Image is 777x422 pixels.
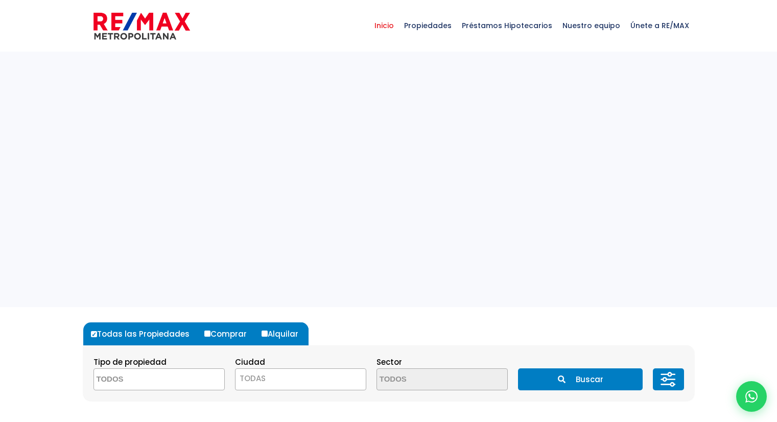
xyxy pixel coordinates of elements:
span: Tipo de propiedad [93,357,167,367]
input: Comprar [204,331,210,337]
label: Todas las Propiedades [88,322,200,345]
span: Sector [376,357,402,367]
span: Propiedades [399,10,457,41]
textarea: Search [377,369,476,391]
span: TODAS [235,368,366,390]
span: Nuestro equipo [557,10,625,41]
span: TODAS [236,371,366,386]
label: Comprar [202,322,257,345]
input: Alquilar [262,331,268,337]
input: Todas las Propiedades [91,331,97,337]
span: TODAS [240,373,266,384]
span: Únete a RE/MAX [625,10,694,41]
span: Inicio [369,10,399,41]
button: Buscar [518,368,643,390]
span: Préstamos Hipotecarios [457,10,557,41]
textarea: Search [94,369,193,391]
label: Alquilar [259,322,309,345]
span: Ciudad [235,357,265,367]
img: remax-metropolitana-logo [93,11,190,41]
